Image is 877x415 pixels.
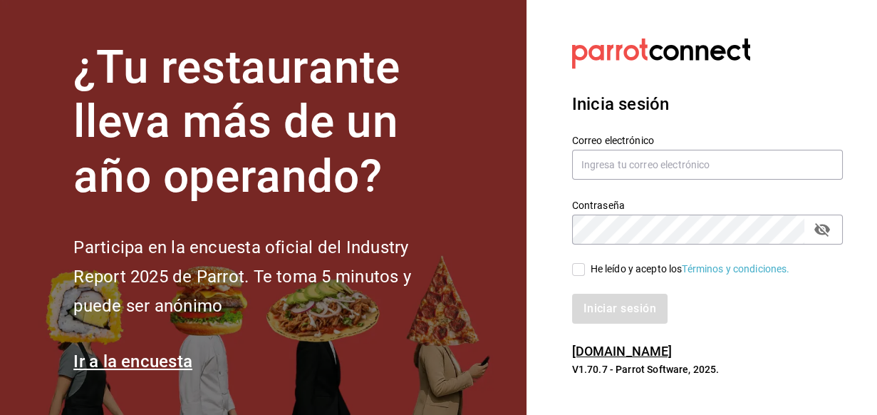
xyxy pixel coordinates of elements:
[591,262,790,277] div: He leído y acepto los
[572,344,673,359] a: [DOMAIN_NAME]
[73,41,458,205] h1: ¿Tu restaurante lleva más de un año operando?
[572,200,843,210] label: Contraseña
[682,263,789,275] a: Términos y condiciones.
[810,217,834,242] button: passwordField
[572,135,843,145] label: Correo electrónico
[73,352,192,372] a: Ir a la encuesta
[572,150,843,180] input: Ingresa tu correo electrónico
[73,233,458,320] h2: Participa en la encuesta oficial del Industry Report 2025 de Parrot. Te toma 5 minutos y puede se...
[572,362,843,376] p: V1.70.7 - Parrot Software, 2025.
[572,91,843,117] h3: Inicia sesión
